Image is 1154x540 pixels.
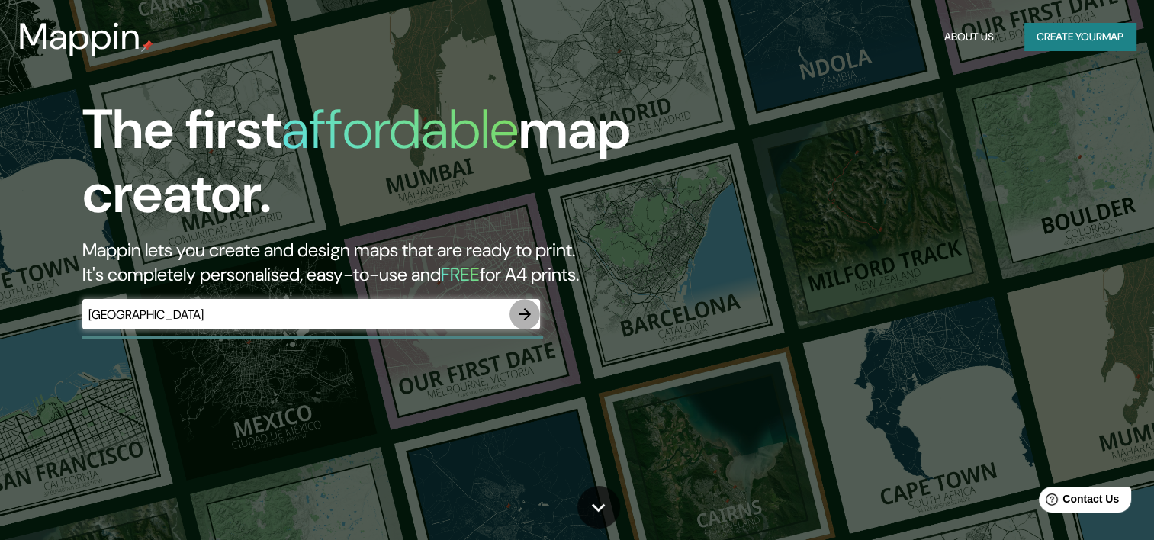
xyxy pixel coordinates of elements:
h5: FREE [441,262,480,286]
img: mappin-pin [141,40,153,52]
button: Create yourmap [1024,23,1136,51]
h3: Mappin [18,15,141,58]
iframe: Help widget launcher [1018,481,1137,523]
button: About Us [938,23,1000,51]
input: Choose your favourite place [82,306,509,323]
h1: The first map creator. [82,98,660,238]
h2: Mappin lets you create and design maps that are ready to print. It's completely personalised, eas... [82,238,660,287]
h1: affordable [281,94,519,165]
